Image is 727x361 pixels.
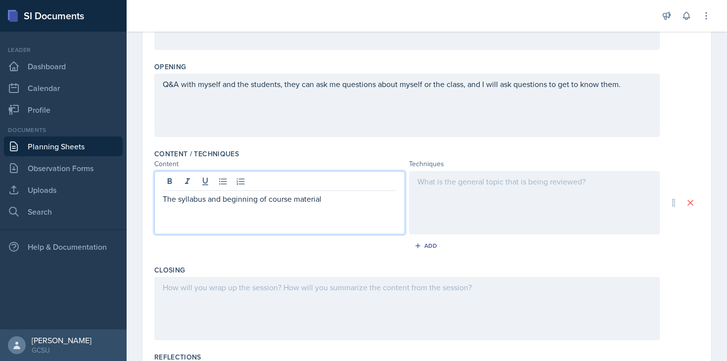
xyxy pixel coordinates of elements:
[154,265,185,275] label: Closing
[163,193,397,205] p: The syllabus and beginning of course material
[411,238,443,253] button: Add
[4,78,123,98] a: Calendar
[4,180,123,200] a: Uploads
[4,126,123,135] div: Documents
[154,159,405,169] div: Content
[416,242,438,250] div: Add
[4,45,123,54] div: Leader
[163,78,651,90] p: Q&A with myself and the students, they can ask me questions about myself or the class, and I will...
[4,56,123,76] a: Dashboard
[409,159,660,169] div: Techniques
[4,237,123,257] div: Help & Documentation
[154,62,186,72] label: Opening
[32,335,91,345] div: [PERSON_NAME]
[4,100,123,120] a: Profile
[4,136,123,156] a: Planning Sheets
[32,345,91,355] div: GCSU
[4,202,123,222] a: Search
[154,149,239,159] label: Content / Techniques
[4,158,123,178] a: Observation Forms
